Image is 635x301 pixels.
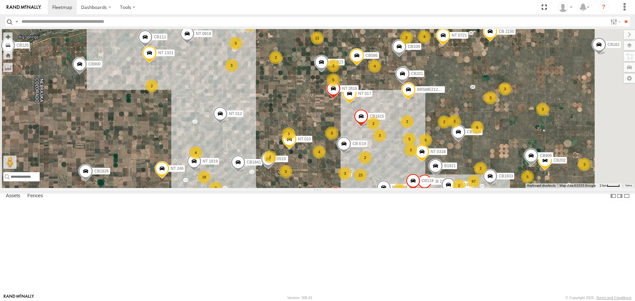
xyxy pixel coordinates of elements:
div: 2 [438,115,451,129]
span: NT 246 [171,166,184,171]
span: CB1841 [247,160,261,165]
div: 2 [264,150,277,164]
span: NT 0721 [452,33,467,38]
a: Terms [625,184,632,187]
div: 2 [401,115,414,128]
div: 2 [452,179,466,192]
div: 3 [536,103,549,116]
span: CB162 [608,42,620,47]
div: 4 [418,30,431,43]
button: Zoom Home [3,51,13,59]
div: 3 [578,158,591,171]
span: 2 km [600,184,607,187]
div: 5 [327,73,340,87]
div: 3 [225,59,238,72]
span: CB118 [422,179,434,183]
div: 3 [373,129,386,142]
span: CB900 [88,62,101,67]
label: Search Filter Options [608,17,622,26]
span: NT 1321 [158,51,173,56]
div: 2 [145,79,158,93]
a: Visit our Website [4,294,34,301]
span: CB1815 [370,114,384,119]
div: 2 [393,183,406,197]
div: 2 [269,51,282,64]
label: Search Query [14,17,19,26]
span: CB201 [411,71,423,76]
div: 6 [471,121,484,134]
div: 2 [400,31,413,44]
div: 3 [484,91,497,104]
button: Map Scale: 2 km per 35 pixels [598,183,622,188]
div: 3 [282,127,295,140]
span: BRSME21213419025970 [417,87,462,92]
div: © Copyright 2025 - [566,296,631,300]
div: 5 [229,37,242,50]
span: CB1828 [94,169,108,174]
span: CB 2150 [499,29,514,34]
div: 4 [368,59,381,73]
div: 5 [521,170,534,183]
div: 2 [327,59,340,72]
div: 67 [467,175,480,188]
span: 0519 [277,157,286,161]
span: CB1826 [467,130,481,134]
div: 18 [197,170,211,184]
span: CB126 [17,43,29,48]
span: Map data ©2025 Google [560,184,596,187]
span: NT 0118 [392,185,407,190]
label: Measure [3,63,13,72]
div: 2 [359,151,372,164]
div: 23 [354,169,367,182]
div: 2 [367,117,380,130]
div: 11 [311,31,324,45]
span: CB1833 [499,174,513,179]
span: NT 1819 [203,159,218,164]
label: Fences [24,192,46,201]
div: 4 [189,146,202,159]
div: 3 [279,165,292,178]
div: 2 [209,181,222,195]
div: 5 [403,132,416,146]
button: Zoom out [3,41,13,51]
span: NT 0318 [431,149,446,154]
div: 4 [313,145,326,159]
span: NT 2618 [342,86,357,91]
div: 3 [404,143,417,157]
button: Zoom in [3,32,13,41]
span: CB E19 [353,141,366,146]
span: CB202 [554,158,566,163]
span: CB109 [408,44,420,49]
div: 5 [419,133,432,147]
div: Cary Cook [556,2,575,12]
span: NT 017 [358,91,371,96]
label: Map Settings [624,74,635,83]
label: Dock Summary Table to the Left [610,191,616,201]
img: rand-logo.svg [7,5,41,10]
div: Version: 305.01 [287,296,313,300]
div: 3 [448,115,461,128]
div: 3 [338,167,352,180]
label: Dock Summary Table to the Right [616,191,623,201]
span: NT 0918 [196,32,211,36]
div: 3 [498,82,512,95]
span: CB906 [540,154,552,158]
div: 3 [325,127,338,140]
label: Hide Summary Table [623,191,630,201]
button: Keyboard shortcuts [527,183,556,188]
label: Assets [3,192,23,201]
span: NT 012 [229,112,242,116]
a: Terms and Conditions [596,296,631,300]
span: CB586 [365,53,378,58]
div: 5 [186,187,199,201]
span: B1921 [444,164,456,168]
i: ? [598,2,609,13]
button: Drag Pegman onto the map to open Street View [3,156,17,169]
div: 2 [474,162,487,175]
span: CB111 [154,35,166,40]
span: CB 2114 [433,179,449,184]
span: NT 010 [298,137,311,141]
